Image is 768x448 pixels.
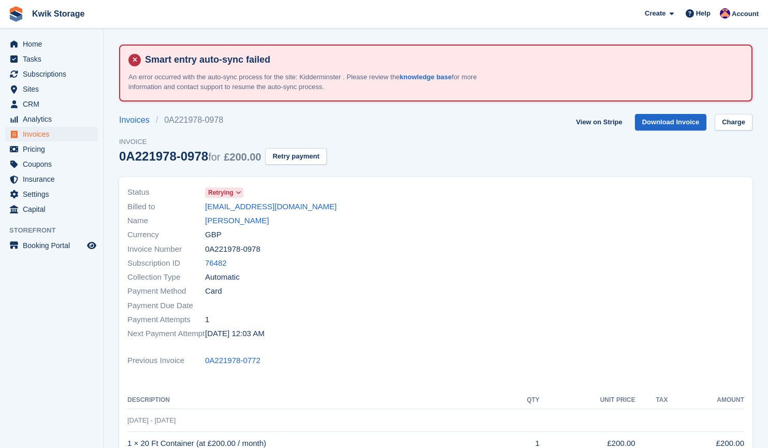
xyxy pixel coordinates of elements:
[5,37,98,51] a: menu
[205,186,243,198] a: Retrying
[127,300,205,312] span: Payment Due Date
[23,52,85,66] span: Tasks
[5,52,98,66] a: menu
[265,148,326,165] button: Retry payment
[127,229,205,241] span: Currency
[9,225,103,236] span: Storefront
[23,202,85,216] span: Capital
[208,188,234,197] span: Retrying
[127,271,205,283] span: Collection Type
[23,238,85,253] span: Booking Portal
[23,127,85,141] span: Invoices
[23,172,85,186] span: Insurance
[23,157,85,171] span: Coupons
[127,392,505,409] th: Description
[505,392,540,409] th: QTY
[127,285,205,297] span: Payment Method
[205,314,209,326] span: 1
[119,137,327,147] span: Invoice
[720,8,730,19] img: Jade Stanley
[141,54,743,66] h4: Smart entry auto-sync failed
[119,114,156,126] a: Invoices
[127,314,205,326] span: Payment Attempts
[5,187,98,201] a: menu
[635,114,707,131] a: Download Invoice
[127,243,205,255] span: Invoice Number
[5,97,98,111] a: menu
[28,5,89,22] a: Kwik Storage
[205,285,222,297] span: Card
[205,201,337,213] a: [EMAIL_ADDRESS][DOMAIN_NAME]
[205,355,260,367] a: 0A221978-0772
[205,229,222,241] span: GBP
[572,114,626,131] a: View on Stripe
[127,201,205,213] span: Billed to
[715,114,752,131] a: Charge
[127,355,205,367] span: Previous Invoice
[85,239,98,252] a: Preview store
[5,157,98,171] a: menu
[205,328,265,340] time: 2025-08-14 23:03:46 UTC
[23,97,85,111] span: CRM
[23,112,85,126] span: Analytics
[400,73,452,81] a: knowledge base
[635,392,668,409] th: Tax
[127,215,205,227] span: Name
[668,392,744,409] th: Amount
[8,6,24,22] img: stora-icon-8386f47178a22dfd0bd8f6a31ec36ba5ce8667c1dd55bd0f319d3a0aa187defe.svg
[127,257,205,269] span: Subscription ID
[127,416,176,424] span: [DATE] - [DATE]
[540,392,635,409] th: Unit Price
[23,37,85,51] span: Home
[208,151,220,163] span: for
[645,8,665,19] span: Create
[5,67,98,81] a: menu
[5,127,98,141] a: menu
[5,82,98,96] a: menu
[5,238,98,253] a: menu
[23,67,85,81] span: Subscriptions
[23,142,85,156] span: Pricing
[23,187,85,201] span: Settings
[128,72,491,92] p: An error occurred with the auto-sync process for the site: Kidderminster . Please review the for ...
[205,215,269,227] a: [PERSON_NAME]
[205,271,240,283] span: Automatic
[205,243,260,255] span: 0A221978-0978
[696,8,711,19] span: Help
[732,9,759,19] span: Account
[23,82,85,96] span: Sites
[205,257,227,269] a: 76482
[5,202,98,216] a: menu
[5,172,98,186] a: menu
[127,186,205,198] span: Status
[5,112,98,126] a: menu
[224,151,261,163] span: £200.00
[127,328,205,340] span: Next Payment Attempt
[119,114,327,126] nav: breadcrumbs
[119,149,261,163] div: 0A221978-0978
[5,142,98,156] a: menu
